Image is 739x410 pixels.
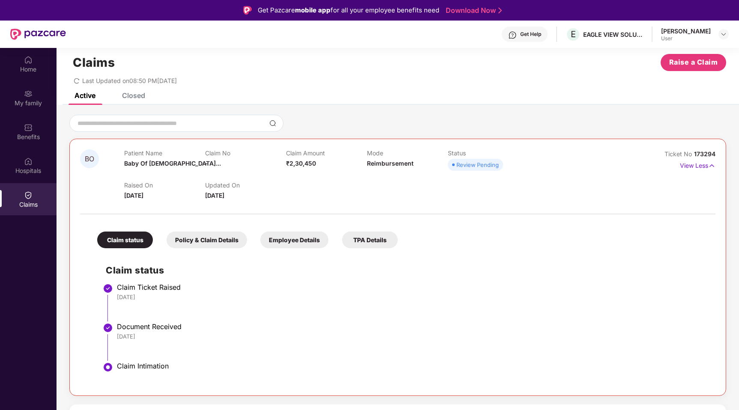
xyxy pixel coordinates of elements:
p: Claim Amount [286,149,367,157]
p: View Less [680,159,715,170]
div: Claim status [97,232,153,248]
span: Ticket No [665,150,694,157]
img: svg+xml;base64,PHN2ZyB4bWxucz0iaHR0cDovL3d3dy53My5vcmcvMjAwMC9zdmciIHdpZHRoPSIxNyIgaGVpZ2h0PSIxNy... [708,161,715,170]
div: Document Received [117,322,707,331]
span: 173294 [694,150,715,157]
img: svg+xml;base64,PHN2ZyBpZD0iU3RlcC1Eb25lLTMyeDMyIiB4bWxucz0iaHR0cDovL3d3dy53My5vcmcvMjAwMC9zdmciIH... [103,323,113,333]
h2: Claim status [106,263,707,277]
img: svg+xml;base64,PHN2ZyBpZD0iU3RlcC1Eb25lLTMyeDMyIiB4bWxucz0iaHR0cDovL3d3dy53My5vcmcvMjAwMC9zdmciIH... [103,283,113,294]
img: svg+xml;base64,PHN2ZyBpZD0iU3RlcC1BY3RpdmUtMzJ4MzIiIHhtbG5zPSJodHRwOi8vd3d3LnczLm9yZy8yMDAwL3N2Zy... [103,362,113,372]
div: Active [74,91,95,100]
p: Claim No [205,149,286,157]
div: Policy & Claim Details [167,232,247,248]
span: [DATE] [124,192,143,199]
span: [DATE] [205,192,224,199]
img: svg+xml;base64,PHN2ZyBpZD0iSG9zcGl0YWxzIiB4bWxucz0iaHR0cDovL3d3dy53My5vcmcvMjAwMC9zdmciIHdpZHRoPS... [24,157,33,166]
button: Raise a Claim [661,54,726,71]
span: Reimbursement [367,160,414,167]
div: Claim Intimation [117,362,707,370]
img: svg+xml;base64,PHN2ZyBpZD0iQ2xhaW0iIHhtbG5zPSJodHRwOi8vd3d3LnczLm9yZy8yMDAwL3N2ZyIgd2lkdGg9IjIwIi... [24,191,33,199]
p: Status [448,149,529,157]
div: Get Pazcare for all your employee benefits need [258,5,439,15]
span: Raise a Claim [669,57,718,68]
img: Stroke [498,6,502,15]
img: svg+xml;base64,PHN2ZyBpZD0iSG9tZSIgeG1sbnM9Imh0dHA6Ly93d3cudzMub3JnLzIwMDAvc3ZnIiB3aWR0aD0iMjAiIG... [24,56,33,64]
div: [DATE] [117,293,707,301]
div: EAGLE VIEW SOLUTIONS PRIVATE LIMITED [583,30,643,39]
strong: mobile app [295,6,331,14]
div: Claim Ticket Raised [117,283,707,291]
img: New Pazcare Logo [10,29,66,40]
div: Get Help [520,31,541,38]
img: svg+xml;base64,PHN2ZyBpZD0iQmVuZWZpdHMiIHhtbG5zPSJodHRwOi8vd3d3LnczLm9yZy8yMDAwL3N2ZyIgd2lkdGg9Ij... [24,123,33,132]
span: - [205,160,208,167]
img: svg+xml;base64,PHN2ZyBpZD0iSGVscC0zMngzMiIgeG1sbnM9Imh0dHA6Ly93d3cudzMub3JnLzIwMDAvc3ZnIiB3aWR0aD... [508,31,517,39]
img: Logo [243,6,252,15]
p: Patient Name [124,149,205,157]
p: Raised On [124,181,205,189]
p: Mode [367,149,448,157]
div: Review Pending [456,160,499,169]
img: svg+xml;base64,PHN2ZyB3aWR0aD0iMjAiIGhlaWdodD0iMjAiIHZpZXdCb3g9IjAgMCAyMCAyMCIgZmlsbD0ibm9uZSIgeG... [24,89,33,98]
span: redo [74,77,80,84]
div: TPA Details [342,232,398,248]
a: Download Now [446,6,499,15]
img: svg+xml;base64,PHN2ZyBpZD0iU2VhcmNoLTMyeDMyIiB4bWxucz0iaHR0cDovL3d3dy53My5vcmcvMjAwMC9zdmciIHdpZH... [269,120,276,127]
span: E [571,29,576,39]
div: [DATE] [117,333,707,340]
div: [PERSON_NAME] [661,27,711,35]
span: Last Updated on 08:50 PM[DATE] [82,77,177,84]
span: ₹2,30,450 [286,160,316,167]
span: Baby Of [DEMOGRAPHIC_DATA]... [124,160,221,167]
div: User [661,35,711,42]
span: BO [85,155,94,163]
img: svg+xml;base64,PHN2ZyBpZD0iRHJvcGRvd24tMzJ4MzIiIHhtbG5zPSJodHRwOi8vd3d3LnczLm9yZy8yMDAwL3N2ZyIgd2... [720,31,727,38]
p: Updated On [205,181,286,189]
div: Closed [122,91,145,100]
div: Employee Details [260,232,328,248]
h1: Claims [73,55,115,70]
